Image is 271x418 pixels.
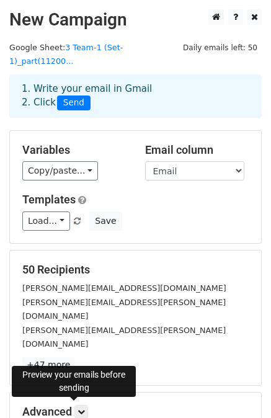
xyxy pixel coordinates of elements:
h5: Variables [22,143,127,157]
iframe: Chat Widget [209,358,271,418]
small: [PERSON_NAME][EMAIL_ADDRESS][PERSON_NAME][DOMAIN_NAME] [22,298,226,321]
span: Daily emails left: 50 [179,41,262,55]
h5: 50 Recipients [22,263,249,277]
a: Copy/paste... [22,161,98,180]
a: Templates [22,193,76,206]
div: 1. Write your email in Gmail 2. Click [12,82,259,110]
small: [PERSON_NAME][EMAIL_ADDRESS][DOMAIN_NAME] [22,283,226,293]
div: Preview your emails before sending [12,366,136,397]
a: Daily emails left: 50 [179,43,262,52]
a: +47 more [22,357,74,373]
button: Save [89,211,122,231]
a: 3 Team-1 (Set-1)_part(11200... [9,43,123,66]
small: Google Sheet: [9,43,123,66]
a: Load... [22,211,70,231]
h2: New Campaign [9,9,262,30]
span: Send [57,96,91,110]
small: [PERSON_NAME][EMAIL_ADDRESS][PERSON_NAME][DOMAIN_NAME] [22,326,226,349]
h5: Email column [145,143,249,157]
